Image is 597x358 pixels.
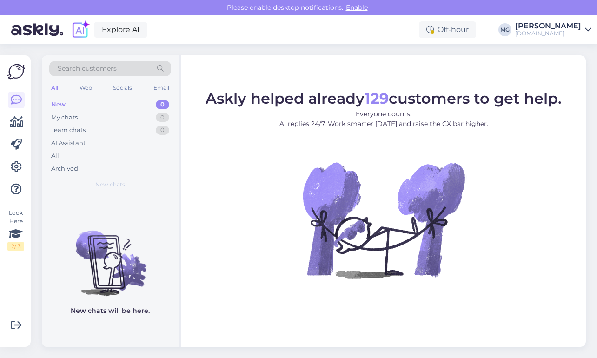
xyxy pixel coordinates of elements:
div: [DOMAIN_NAME] [515,30,581,37]
div: All [49,82,60,94]
div: Look Here [7,209,24,251]
img: No chats [42,214,179,298]
img: Askly Logo [7,63,25,80]
a: Explore AI [94,22,147,38]
p: New chats will be here. [71,306,150,316]
div: 0 [156,113,169,122]
div: All [51,151,59,160]
div: 0 [156,100,169,109]
div: Archived [51,164,78,173]
div: Web [78,82,94,94]
span: Enable [343,3,371,12]
img: No Chat active [300,136,467,304]
div: [PERSON_NAME] [515,22,581,30]
div: New [51,100,66,109]
div: Team chats [51,126,86,135]
span: Askly helped already customers to get help. [206,89,562,107]
span: New chats [95,180,125,189]
div: Email [152,82,171,94]
div: My chats [51,113,78,122]
div: 0 [156,126,169,135]
a: [PERSON_NAME][DOMAIN_NAME] [515,22,591,37]
span: Search customers [58,64,117,73]
img: explore-ai [71,20,90,40]
div: Off-hour [419,21,476,38]
b: 129 [365,89,389,107]
div: 2 / 3 [7,242,24,251]
p: Everyone counts. AI replies 24/7. Work smarter [DATE] and raise the CX bar higher. [206,109,562,129]
div: Socials [111,82,134,94]
div: AI Assistant [51,139,86,148]
div: MG [498,23,511,36]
